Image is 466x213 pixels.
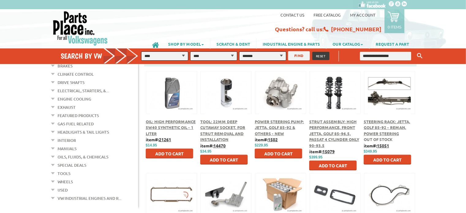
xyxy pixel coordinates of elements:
[322,149,335,154] u: 15079
[146,137,171,142] b: item#:
[58,169,70,177] a: Tools
[309,161,357,170] button: Add to Cart
[373,157,402,162] span: Add to Cart
[58,103,76,111] a: Exhaust
[213,143,226,148] u: 14470
[146,149,193,158] button: Add to Cart
[364,143,389,148] b: item#:
[316,54,326,58] span: RESET
[280,12,304,17] a: Contact us
[58,145,77,153] a: Manuals
[255,149,302,158] button: Add to Cart
[255,137,278,142] b: item#:
[377,143,389,148] u: 15051
[370,39,415,49] a: REQUEST A PART
[255,119,304,136] a: Power Steering Pump: Jetta, Golf 85-92 & Others - New
[200,155,248,165] button: Add to Cart
[255,143,268,147] span: $229.95
[268,137,278,142] u: 1502
[314,12,341,17] a: Free Catalog
[58,87,109,95] a: Electrical, Starters, &...
[326,39,369,49] a: OUR CATALOG
[162,39,210,49] a: SHOP BY MODEL
[364,119,410,136] a: Steering Rack: Jetta, Golf 85-92 - Reman, Power Steering
[58,95,91,103] a: Engine Cooling
[309,119,359,148] a: Strut Assembly: High Performance, Front Jetta, Golf 85-96.5, Passat 4 Cylinder only 90-93.5
[58,136,76,144] a: Interior
[146,119,196,136] a: Oil: High Performance 5w40 Synthetic Oil - 1 Liter
[58,161,86,169] a: Special Deals
[415,51,424,61] button: Keyword Search
[52,11,108,46] img: Parts Place Inc!
[200,119,245,142] a: Tool: 22mm Deep Cutaway Socket. For strut removal and installation
[264,151,293,156] span: Add to Cart
[155,151,184,156] span: Add to Cart
[350,12,375,17] a: My Account
[210,157,238,162] span: Add to Cart
[159,137,171,142] u: 21261
[257,39,326,49] a: INDUSTRIAL ENGINE & PARTS
[58,186,68,194] a: Used
[58,194,121,202] a: VW Industrial Engines and R...
[61,51,145,60] h4: Search by VW
[364,137,393,142] span: Out of stock
[319,163,347,168] span: Add to Cart
[200,149,212,154] span: $34.95
[58,128,109,136] a: Headlights & Tail Lights
[58,153,108,161] a: Oils, Fluids, & Chemicals
[58,178,73,186] a: Wheels
[364,155,411,165] button: Add to Cart
[58,112,99,120] a: Featured Products
[385,9,404,33] a: 0 items
[58,70,94,78] a: Climate Control
[309,155,322,159] span: $399.95
[309,149,335,154] b: item#:
[58,62,73,70] a: Brakes
[146,143,157,147] span: $14.95
[388,24,401,29] p: 0 items
[200,143,226,148] b: item#:
[364,149,377,154] span: $349.95
[210,39,256,49] a: SCRATCH & DENT
[312,52,329,60] button: RESET
[288,51,310,60] button: FIND
[58,78,85,86] a: Drive Shafts
[58,120,94,128] a: Gas Fuel Related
